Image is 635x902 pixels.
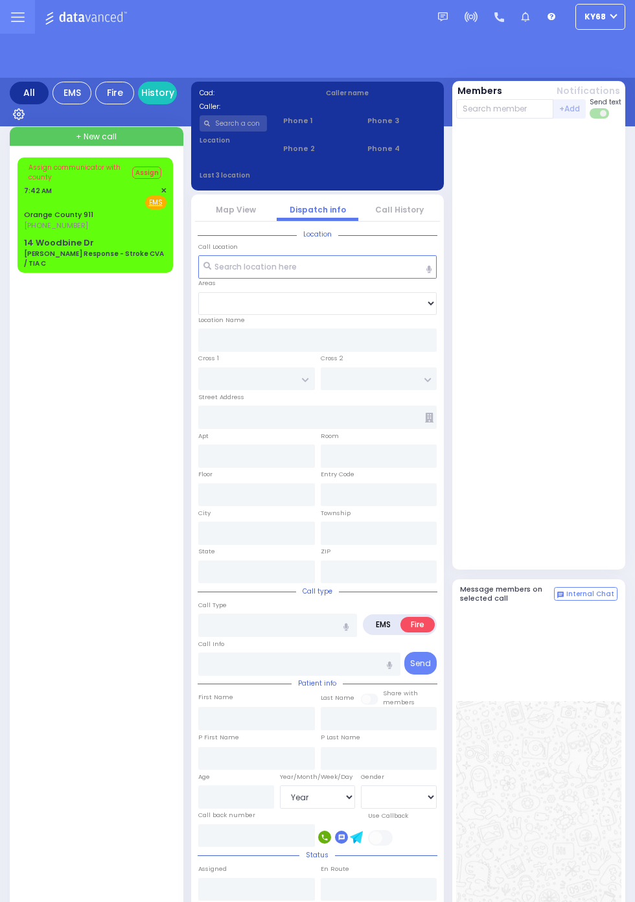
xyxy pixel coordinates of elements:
label: Age [198,772,210,781]
a: Dispatch info [290,204,346,215]
img: comment-alt.png [557,592,564,598]
label: Cross 2 [321,354,343,363]
label: Floor [198,470,213,479]
span: Other building occupants [425,413,433,422]
label: City [198,509,211,518]
label: Entry Code [321,470,354,479]
label: Call back number [198,811,255,820]
button: Internal Chat [554,587,618,601]
span: Call type [296,586,339,596]
a: Orange County 911 [24,209,93,220]
span: + New call [76,131,117,143]
img: Logo [45,9,131,25]
span: ✕ [161,185,167,196]
label: P Last Name [321,733,360,742]
span: Phone 1 [283,115,351,126]
label: Room [321,432,339,441]
label: P First Name [198,733,239,742]
input: Search location here [198,255,437,279]
div: Fire [95,82,134,104]
label: Call Location [198,242,238,251]
label: Caller: [200,102,310,111]
u: EMS [149,198,163,207]
span: Phone 3 [367,115,435,126]
span: Internal Chat [566,590,614,599]
small: Share with [383,689,418,697]
label: Township [321,509,351,518]
div: EMS [52,82,91,104]
span: Send text [590,97,621,107]
span: Patient info [292,678,343,688]
label: Cross 1 [198,354,219,363]
h5: Message members on selected call [460,585,555,602]
div: 14 Woodbine Dr [24,237,94,249]
label: Gender [361,772,384,781]
span: Status [299,850,335,860]
label: Cad: [200,88,310,98]
span: [PHONE_NUMBER] [24,220,88,231]
label: Location [200,135,268,145]
button: Members [457,84,502,98]
button: Send [404,652,437,675]
span: Assign communicator with county [29,163,131,182]
img: message.svg [438,12,448,22]
label: Fire [400,617,435,632]
input: Search member [456,99,554,119]
label: Use Callback [368,811,408,820]
a: Map View [216,204,256,215]
button: Notifications [557,84,620,98]
label: Street Address [198,393,244,402]
label: Last Name [321,693,354,702]
span: Location [297,229,338,239]
span: ky68 [584,11,606,23]
a: Call History [375,204,424,215]
span: Phone 2 [283,143,351,154]
label: Apt [198,432,209,441]
label: En Route [321,864,349,873]
span: 7:42 AM [24,186,52,196]
label: First Name [198,693,233,702]
label: Caller name [326,88,436,98]
div: Year/Month/Week/Day [280,772,356,781]
label: Call Info [198,640,224,649]
label: Areas [198,279,216,288]
label: State [198,547,215,556]
label: Turn off text [590,107,610,120]
button: Assign [132,167,161,179]
label: Call Type [198,601,227,610]
a: History [138,82,177,104]
label: EMS [365,617,401,632]
span: members [383,698,415,706]
div: [PERSON_NAME] Response - Stroke CVA / TIA C [24,249,167,268]
label: Location Name [198,316,245,325]
input: Search a contact [200,115,268,132]
button: ky68 [575,4,625,30]
label: Assigned [198,864,227,873]
div: All [10,82,49,104]
label: Last 3 location [200,170,318,180]
label: ZIP [321,547,330,556]
span: Phone 4 [367,143,435,154]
